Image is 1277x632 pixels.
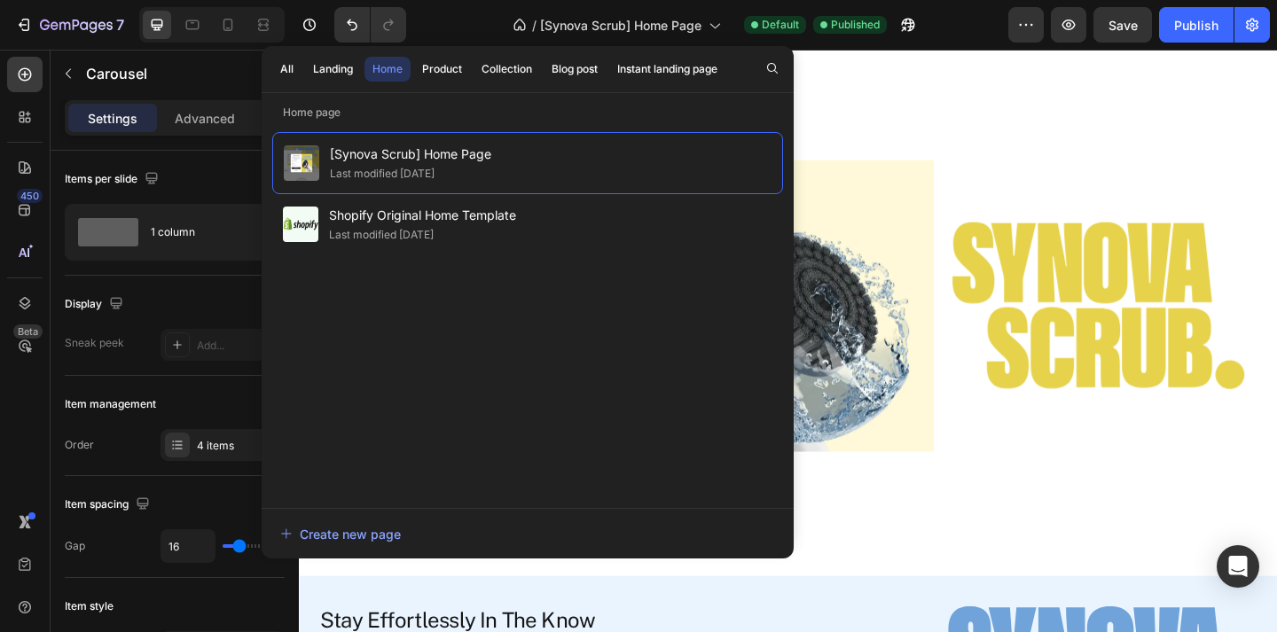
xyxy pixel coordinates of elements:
p: 7 [116,14,124,35]
div: Publish [1174,16,1218,35]
button: All [272,57,302,82]
img: gempages_568433759561450405-151d3fa5-c454-404e-ad30-ca9bf3e6dcea.webp [373,121,691,438]
div: Create new page [280,525,401,543]
div: 450 [17,189,43,203]
p: Carousel [86,63,237,84]
span: Save [1109,18,1138,33]
button: Home [364,57,411,82]
div: Items per slide [65,168,162,191]
span: Published [831,17,880,33]
div: 4 items [197,438,280,454]
span: / [532,16,537,35]
div: Item management [65,396,156,412]
button: Blog post [544,57,606,82]
button: Save [1093,7,1152,43]
div: Collection [482,61,532,77]
p: Settings [88,109,137,128]
div: All [280,61,294,77]
div: Landing [313,61,353,77]
div: Order [65,437,94,453]
div: 1 column [151,212,259,253]
span: Shopify Original Home Template [329,205,516,226]
button: Create new page [279,516,776,551]
button: Collection [474,57,540,82]
div: Product [422,61,462,77]
div: Display [65,293,127,316]
img: gempages_568433759561450405-62bc31b4-321a-41a1-873a-01dca34874a3.webp [35,121,353,438]
div: Item style [65,598,114,614]
div: Home [372,61,403,77]
span: [Synova Scrub] Home Page [330,144,491,165]
div: Last modified [DATE] [330,165,435,183]
button: Product [414,57,470,82]
img: gempages_568433759561450405-ac9ec1d7-933e-4c93-848f-942b61228da0.svg [711,121,1029,438]
a: Clean in a Click [35,42,329,83]
p: Home page [262,104,794,121]
div: Gap [65,538,85,554]
div: Last modified [DATE] [329,226,434,244]
span: Default [762,17,799,33]
div: Instant landing page [617,61,717,77]
div: Open Intercom Messenger [1217,545,1259,588]
div: Beta [13,324,43,339]
span: [Synova Scrub] Home Page [540,16,701,35]
div: Undo/Redo [334,7,406,43]
button: Publish [1159,7,1234,43]
p: Clean in a Click [105,52,260,73]
p: Advanced [175,109,235,128]
button: 7 [7,7,132,43]
button: Landing [305,57,361,82]
input: Auto [161,530,215,562]
div: Blog post [552,61,598,77]
div: Item spacing [65,493,153,517]
button: Instant landing page [609,57,725,82]
div: Sneak peek [65,335,124,351]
